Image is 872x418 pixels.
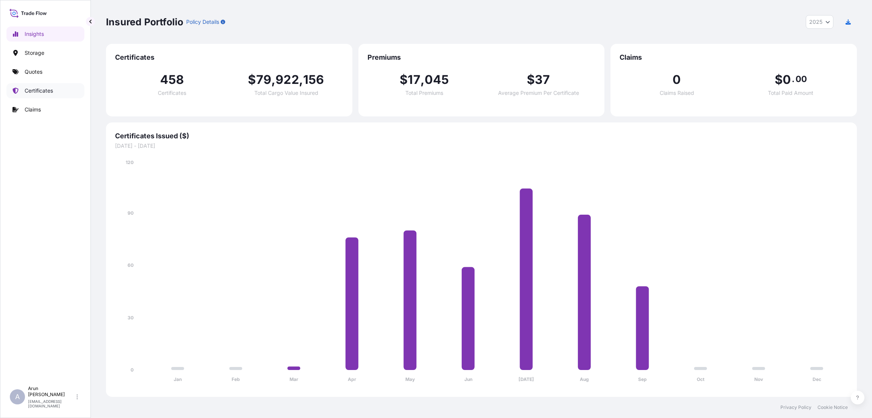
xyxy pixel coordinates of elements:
[25,49,44,57] p: Storage
[768,90,813,96] span: Total Paid Amount
[775,74,783,86] span: $
[783,74,791,86] span: 0
[115,53,343,62] span: Certificates
[638,376,647,382] tspan: Sep
[160,74,184,86] span: 458
[254,90,318,96] span: Total Cargo Value Insured
[6,26,84,42] a: Insights
[405,376,415,382] tspan: May
[186,18,219,26] p: Policy Details
[754,376,763,382] tspan: Nov
[276,74,299,86] span: 922
[408,74,420,86] span: 17
[796,76,807,82] span: 00
[400,74,408,86] span: $
[6,45,84,60] a: Storage
[464,376,472,382] tspan: Jun
[128,315,134,320] tspan: 30
[420,74,425,86] span: ,
[673,74,681,86] span: 0
[780,404,811,410] a: Privacy Policy
[299,74,303,86] span: ,
[425,74,449,86] span: 045
[248,74,256,86] span: $
[620,53,848,62] span: Claims
[158,90,186,96] span: Certificates
[25,30,44,38] p: Insights
[28,385,75,398] p: Arun [PERSON_NAME]
[6,102,84,117] a: Claims
[256,74,271,86] span: 79
[131,367,134,373] tspan: 0
[128,262,134,268] tspan: 60
[817,404,848,410] a: Cookie Notice
[367,53,596,62] span: Premiums
[290,376,298,382] tspan: Mar
[174,376,182,382] tspan: Jan
[809,18,822,26] span: 2025
[535,74,550,86] span: 37
[28,399,75,408] p: [EMAIL_ADDRESS][DOMAIN_NAME]
[697,376,705,382] tspan: Oct
[271,74,276,86] span: ,
[813,376,821,382] tspan: Dec
[527,74,535,86] span: $
[806,15,833,29] button: Year Selector
[303,74,324,86] span: 156
[348,376,356,382] tspan: Apr
[405,90,443,96] span: Total Premiums
[6,83,84,98] a: Certificates
[126,159,134,165] tspan: 120
[580,376,589,382] tspan: Aug
[519,376,534,382] tspan: [DATE]
[498,90,579,96] span: Average Premium Per Certificate
[25,106,41,113] p: Claims
[128,210,134,216] tspan: 90
[660,90,694,96] span: Claims Raised
[25,87,53,94] p: Certificates
[115,142,848,150] span: [DATE] - [DATE]
[6,64,84,79] a: Quotes
[106,16,183,28] p: Insured Portfolio
[15,393,20,401] span: A
[115,132,848,141] span: Certificates Issued ($)
[25,68,42,76] p: Quotes
[792,76,794,82] span: .
[232,376,240,382] tspan: Feb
